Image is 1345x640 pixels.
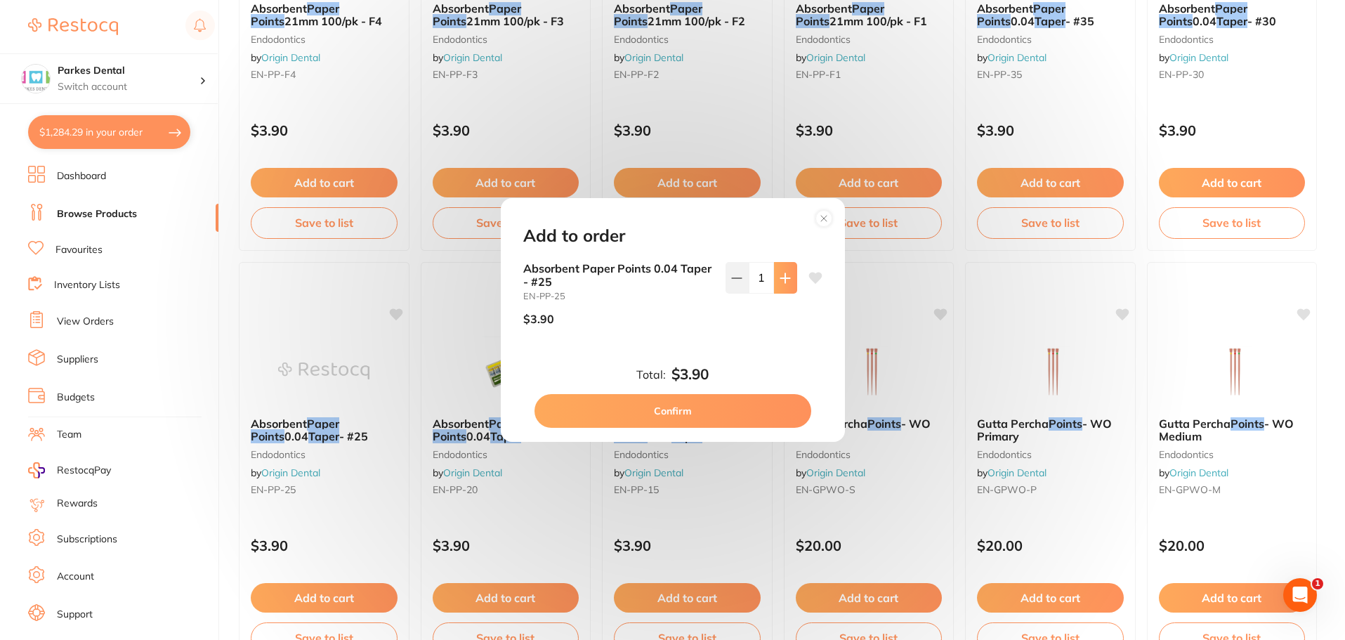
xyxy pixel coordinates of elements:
p: $3.90 [523,313,554,325]
small: EN-PP-25 [523,291,714,301]
label: Total: [636,368,666,381]
button: Confirm [534,394,811,428]
b: Absorbent Paper Points 0.04 Taper - #25 [523,262,714,288]
h2: Add to order [523,226,625,246]
b: $3.90 [671,366,709,383]
span: 1 [1312,578,1323,589]
iframe: Intercom live chat [1283,578,1317,612]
